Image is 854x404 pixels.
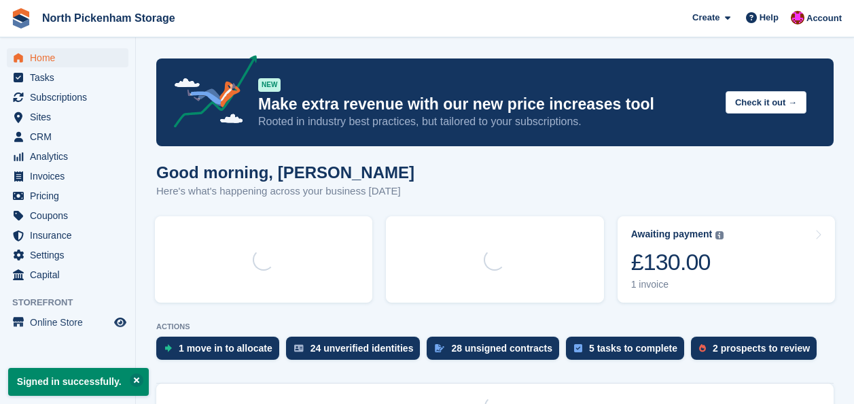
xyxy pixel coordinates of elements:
[7,48,128,67] a: menu
[7,68,128,87] a: menu
[294,344,304,352] img: verify_identity-adf6edd0f0f0b5bbfe63781bf79b02c33cf7c696d77639b501bdc392416b5a36.svg
[30,88,111,107] span: Subscriptions
[30,226,111,245] span: Insurance
[7,246,128,265] a: menu
[791,11,804,24] img: Dylan Taylor
[30,127,111,146] span: CRM
[631,279,724,290] div: 1 invoice
[631,229,713,240] div: Awaiting payment
[30,48,111,67] span: Home
[156,337,286,367] a: 1 move in to allocate
[30,246,111,265] span: Settings
[726,91,806,114] button: Check it out →
[30,313,111,332] span: Online Store
[156,184,414,199] p: Here's what's happening across your business [DATE]
[7,206,128,225] a: menu
[589,343,677,354] div: 5 tasks to complete
[427,337,566,367] a: 28 unsigned contracts
[713,343,810,354] div: 2 prospects to review
[699,344,706,352] img: prospect-51fa495bee0391a8d652442698ab0144808aea92771e9ea1ae160a38d050c398.svg
[310,343,414,354] div: 24 unverified identities
[7,265,128,284] a: menu
[692,11,719,24] span: Create
[30,167,111,186] span: Invoices
[618,216,835,303] a: Awaiting payment £130.00 1 invoice
[156,163,414,182] h1: Good morning, [PERSON_NAME]
[7,127,128,146] a: menu
[164,344,172,352] img: move_ins_to_allocate_icon-fdf77a2bb77ea45bf5b3d319d69a93e2d87916cf1d5bf7949dd705db3b84f3ca.svg
[435,344,444,352] img: contract_signature_icon-13c848040528278c33f63329250d36e43548de30e8caae1d1a13099fd9432cc5.svg
[7,313,128,332] a: menu
[7,107,128,127] a: menu
[11,8,31,29] img: stora-icon-8386f47178a22dfd0bd8f6a31ec36ba5ce8667c1dd55bd0f319d3a0aa187defe.svg
[8,368,149,396] p: Signed in successfully.
[7,147,128,166] a: menu
[30,147,111,166] span: Analytics
[156,322,834,331] p: ACTIONS
[7,186,128,205] a: menu
[566,337,691,367] a: 5 tasks to complete
[258,78,281,92] div: NEW
[30,68,111,87] span: Tasks
[7,167,128,186] a: menu
[806,12,842,25] span: Account
[12,296,135,309] span: Storefront
[258,95,715,114] p: Make extra revenue with our new price increases tool
[30,206,111,225] span: Coupons
[631,248,724,276] div: £130.00
[7,88,128,107] a: menu
[30,265,111,284] span: Capital
[760,11,779,24] span: Help
[691,337,823,367] a: 2 prospects to review
[7,226,128,245] a: menu
[574,344,582,352] img: task-75834270c22a3079a89374b754ae025e5fb1db73e45f91037f5363f120a921f8.svg
[30,186,111,205] span: Pricing
[258,114,715,129] p: Rooted in industry best practices, but tailored to your subscriptions.
[162,55,257,133] img: price-adjustments-announcement-icon-8257ccfd72463d97f412b2fc003d46551f7dbcb40ab6d574587a9cd5c0d94...
[37,7,181,29] a: North Pickenham Storage
[715,231,724,239] img: icon-info-grey-7440780725fd019a000dd9b08b2336e03edf1995a4989e88bcd33f0948082b44.svg
[451,343,552,354] div: 28 unsigned contracts
[179,343,272,354] div: 1 move in to allocate
[112,314,128,331] a: Preview store
[286,337,427,367] a: 24 unverified identities
[30,107,111,127] span: Sites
